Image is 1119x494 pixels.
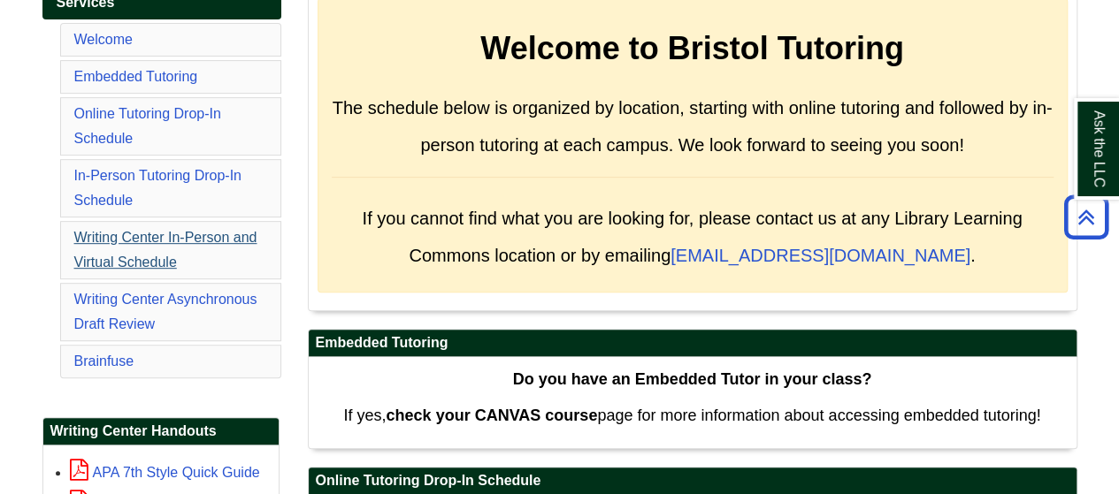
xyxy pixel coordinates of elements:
[70,465,260,480] a: APA 7th Style Quick Guide
[1058,205,1115,229] a: Back to Top
[386,407,597,424] strong: check your CANVAS course
[309,330,1077,357] h2: Embedded Tutoring
[74,230,257,270] a: Writing Center In-Person and Virtual Schedule
[333,98,1053,155] span: The schedule below is organized by location, starting with online tutoring and followed by in-per...
[74,168,241,208] a: In-Person Tutoring Drop-In Schedule
[343,407,1040,424] span: If yes, page for more information about accessing embedded tutoring!
[671,246,970,265] a: [EMAIL_ADDRESS][DOMAIN_NAME]
[74,32,133,47] a: Welcome
[74,292,257,331] a: Writing Center Asynchronous Draft Review
[513,370,872,388] strong: Do you have an Embedded Tutor in your class?
[362,209,1022,265] span: If you cannot find what you are looking for, please contact us at any Library Learning Commons lo...
[43,418,279,445] h2: Writing Center Handouts
[74,69,198,84] a: Embedded Tutoring
[480,30,904,66] strong: Welcome to Bristol Tutoring
[74,106,221,146] a: Online Tutoring Drop-In Schedule
[74,353,134,369] a: Brainfuse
